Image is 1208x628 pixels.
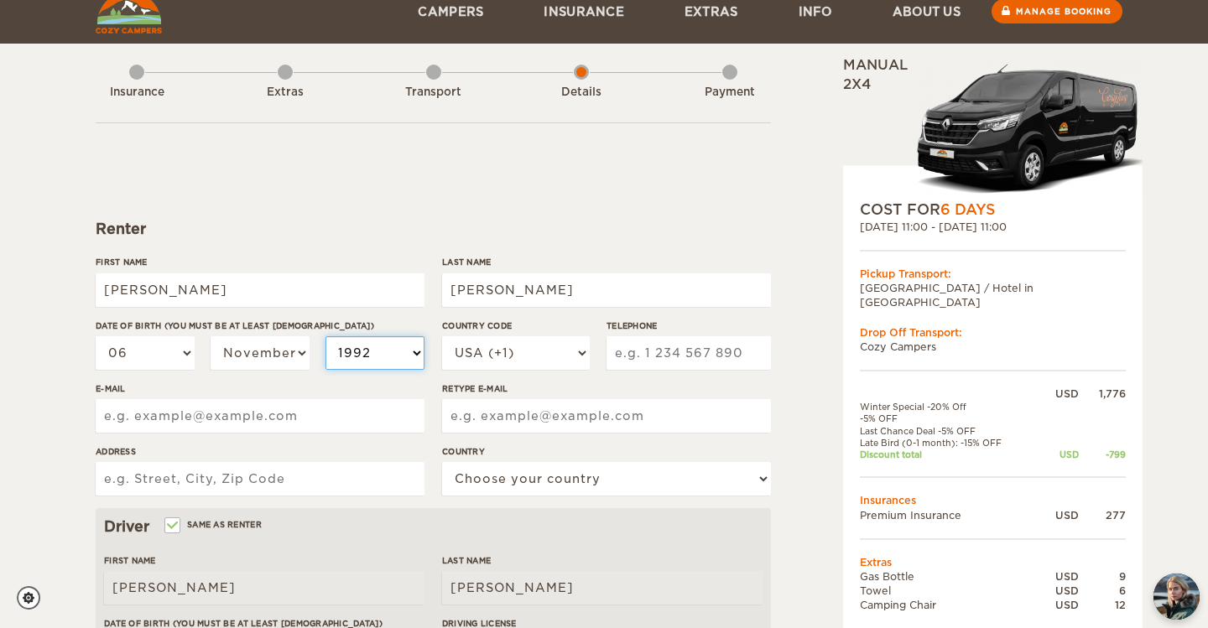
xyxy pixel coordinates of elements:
div: USD [1038,583,1079,597]
div: 277 [1079,507,1126,522]
div: Insurance [91,85,183,101]
label: Last Name [442,554,763,567]
td: Premium Insurance [860,507,1038,522]
label: Date of birth (You must be at least [DEMOGRAPHIC_DATA]) [96,319,424,332]
input: e.g. Street, City, Zip Code [96,462,424,496]
div: USD [1038,449,1079,460]
input: e.g. 1 234 567 890 [607,336,771,370]
div: -799 [1079,449,1126,460]
td: Camping Chair [860,598,1038,612]
div: Extras [239,85,331,101]
label: Country [442,445,771,458]
td: -5% OFF [860,413,1038,424]
td: Towel [860,583,1038,597]
a: Cookie settings [17,586,51,610]
img: Freyja at Cozy Campers [1153,574,1200,620]
div: COST FOR [860,199,1126,219]
input: Same as renter [166,522,177,532]
label: First Name [104,554,424,567]
div: [DATE] 11:00 - [DATE] 11:00 [860,220,1126,234]
label: Retype E-mail [442,382,771,395]
label: Address [96,445,424,458]
div: USD [1038,598,1079,612]
input: e.g. Smith [442,273,771,307]
div: Details [535,85,627,101]
label: Same as renter [166,516,262,532]
label: Last Name [442,256,771,268]
input: e.g. example@example.com [96,399,424,433]
div: USD [1038,507,1079,522]
input: e.g. William [96,273,424,307]
div: Transport [388,85,480,101]
label: E-mail [96,382,424,395]
input: e.g. example@example.com [442,399,771,433]
td: Insurances [860,493,1126,507]
img: Langur-m-c-logo-2.png [910,60,1143,199]
div: Pickup Transport: [860,267,1126,281]
td: Last Chance Deal -5% OFF [860,424,1038,436]
div: 6 [1079,583,1126,597]
div: 9 [1079,568,1126,583]
div: Payment [684,85,776,101]
td: Gas Bottle [860,568,1038,583]
input: e.g. Smith [442,571,763,605]
td: Winter Special -20% Off [860,401,1038,413]
div: USD [1038,568,1079,583]
div: Drop Off Transport: [860,324,1126,339]
div: 1,776 [1079,386,1126,400]
td: [GEOGRAPHIC_DATA] / Hotel in [GEOGRAPHIC_DATA] [860,281,1126,309]
td: Discount total [860,449,1038,460]
div: Manual 2x4 [843,56,1143,200]
div: USD [1038,386,1079,400]
input: e.g. William [104,571,424,605]
label: Country Code [442,319,590,332]
span: 6 Days [940,200,995,217]
td: Late Bird (0-1 month): -15% OFF [860,436,1038,448]
td: Cozy Campers [860,339,1126,353]
div: Renter [96,219,771,239]
div: 12 [1079,598,1126,612]
div: Driver [104,516,763,537]
td: Extras [860,554,1126,568]
button: chat-button [1153,574,1200,620]
label: Telephone [607,319,771,332]
label: First Name [96,256,424,268]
